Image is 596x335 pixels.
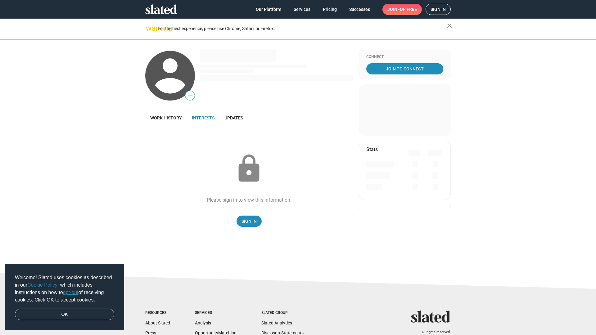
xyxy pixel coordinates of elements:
span: Join To Connect [368,63,442,74]
a: Cookie Policy [27,282,57,288]
div: Slated Group [261,310,304,315]
span: Join [387,4,417,15]
span: Services [294,4,310,15]
div: cookieconsent [5,264,124,330]
a: Services [289,4,315,15]
a: Slated Analytics [261,320,292,325]
a: Analysis [195,320,211,325]
div: Please sign in to view this information. [207,197,291,203]
span: for free [397,4,417,15]
span: Work history [150,115,182,120]
a: opt-out [63,290,79,295]
mat-icon: lock [233,153,264,184]
span: — [185,92,195,100]
mat-icon: warning [146,25,153,32]
span: Interests [192,115,214,120]
span: Successes [349,4,370,15]
span: Sign In [242,216,257,227]
a: About Slated [145,320,170,325]
mat-card-title: Stats [366,146,378,153]
span: Welcome! Slated uses cookies as described in our , which includes instructions on how to of recei... [15,274,114,304]
span: Pricing [323,4,337,15]
a: Sign In [237,216,262,227]
span: Our Platform [256,4,281,15]
div: Services [195,310,237,315]
a: Work history [145,110,187,125]
span: Updates [224,115,243,120]
a: Successes [344,4,375,15]
a: Joinfor free [382,4,422,15]
a: dismiss cookie message [15,309,114,320]
a: Pricing [318,4,342,15]
div: Connect [366,55,443,60]
a: Our Platform [251,4,286,15]
div: For the best experience, please use Chrome, Safari, or Firefox. [158,25,447,33]
div: Resources [145,310,170,315]
mat-icon: close [446,22,453,29]
a: Join To Connect [366,63,443,74]
span: Sign in [431,4,446,15]
a: Sign in [426,4,451,15]
a: Updates [219,110,248,125]
a: Interests [187,110,219,125]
